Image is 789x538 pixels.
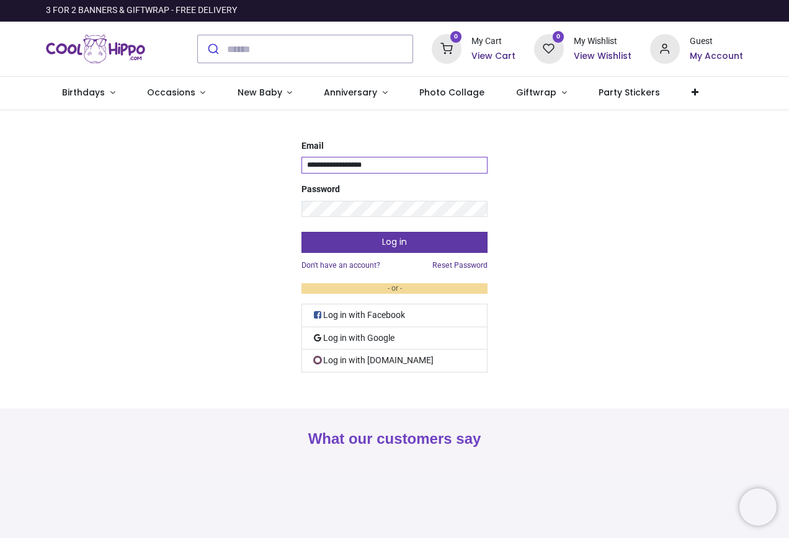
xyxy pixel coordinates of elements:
img: Cool Hippo [46,32,145,66]
span: Giftwrap [516,86,556,99]
button: Submit [198,35,227,63]
a: Logo of Cool Hippo [46,32,145,66]
a: Don't have an account? [301,260,380,271]
em: - or - [301,283,488,294]
a: Log in with [DOMAIN_NAME] [301,350,488,373]
a: Log in with Facebook [301,304,488,327]
sup: 0 [450,31,462,43]
a: 0 [432,43,461,53]
span: New Baby [238,86,282,99]
a: My Account [690,50,743,63]
iframe: Brevo live chat [739,488,777,526]
a: Reset Password [432,260,488,271]
span: Anniversary [324,86,377,99]
a: Birthdays [46,77,131,109]
label: Email [301,140,324,152]
iframe: Customer reviews powered by Trustpilot [483,4,743,17]
sup: 0 [553,31,564,43]
a: View Cart [471,50,515,63]
a: Giftwrap [501,77,583,109]
a: New Baby [221,77,308,109]
a: Anniversary [308,77,404,109]
div: My Wishlist [574,35,631,48]
a: Occasions [131,77,221,109]
a: 0 [534,43,564,53]
span: Occasions [147,86,195,99]
span: Photo Collage [419,86,484,99]
div: My Cart [471,35,515,48]
span: Birthdays [62,86,105,99]
div: 3 FOR 2 BANNERS & GIFTWRAP - FREE DELIVERY [46,4,237,17]
h2: What our customers say [46,428,742,449]
button: Log in [301,232,488,253]
a: View Wishlist [574,50,631,63]
a: Log in with Google [301,327,488,350]
label: Password [301,183,340,196]
span: Party Stickers [599,86,660,99]
div: Guest [690,35,743,48]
